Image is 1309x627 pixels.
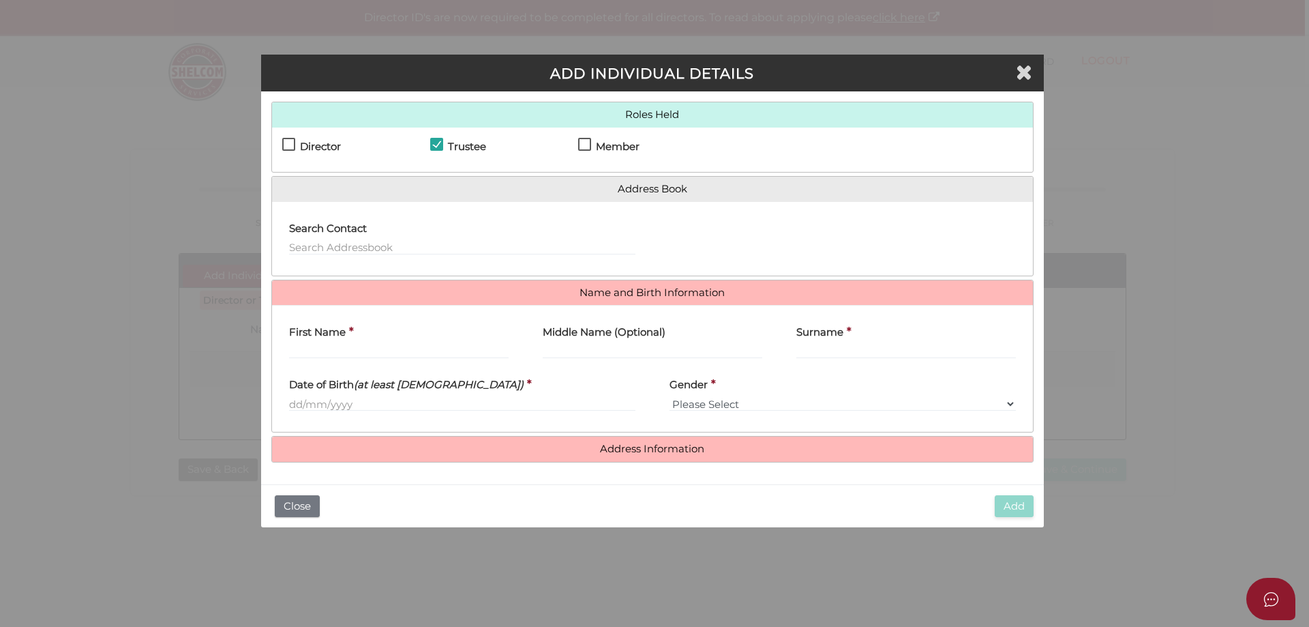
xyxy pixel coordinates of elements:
a: Name and Birth Information [282,287,1023,299]
i: (at least [DEMOGRAPHIC_DATA]) [354,378,524,391]
h4: Middle Name (Optional) [543,327,665,338]
h4: Surname [796,327,843,338]
h4: First Name [289,327,346,338]
a: Address Information [282,443,1023,455]
h4: Gender [669,379,708,391]
h4: Date of Birth [289,379,524,391]
input: Search Addressbook [289,240,635,255]
button: Open asap [1246,578,1295,620]
input: dd/mm/yyyy [289,396,635,411]
h4: Search Contact [289,223,367,235]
